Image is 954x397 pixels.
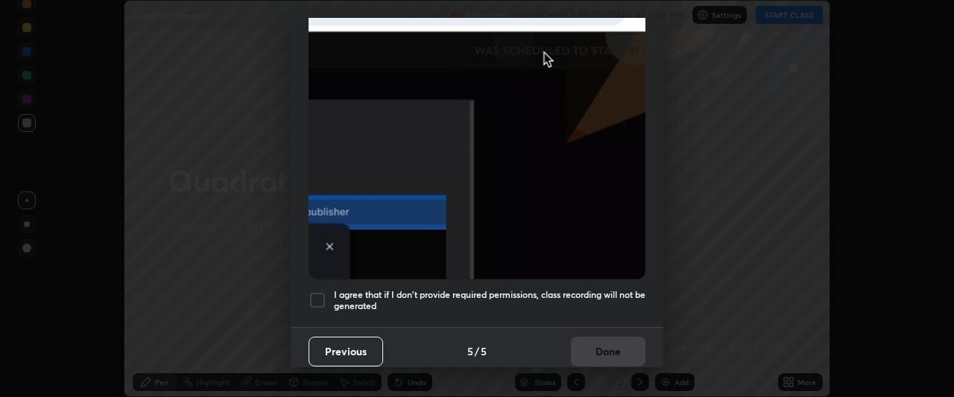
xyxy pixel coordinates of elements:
[334,289,645,312] h5: I agree that if I don't provide required permissions, class recording will not be generated
[475,343,479,359] h4: /
[467,343,473,359] h4: 5
[481,343,487,359] h4: 5
[309,337,383,366] button: Previous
